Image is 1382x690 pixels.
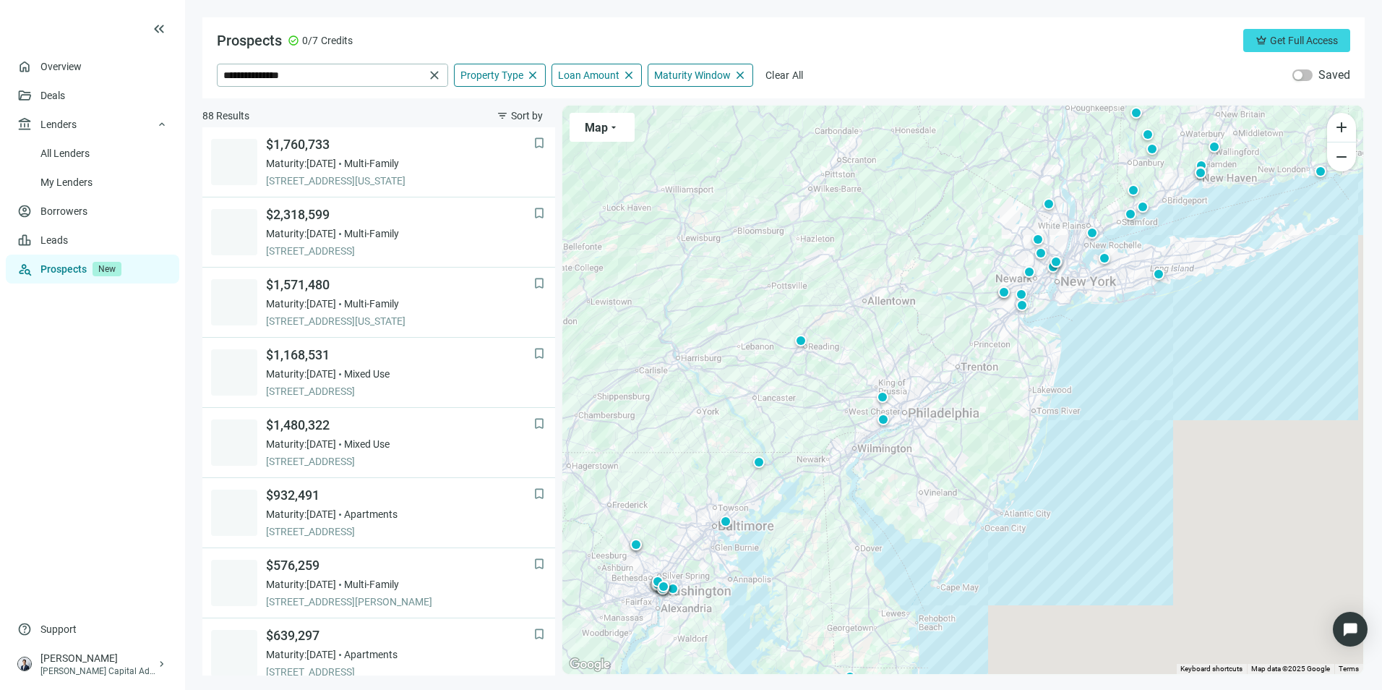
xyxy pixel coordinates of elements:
div: [PERSON_NAME] [40,651,156,665]
span: Maturity: [DATE] [266,226,336,241]
label: Saved [1318,68,1350,82]
span: Maturity: [DATE] [266,507,336,521]
a: bookmark$1,760,733Maturity:[DATE]Multi-Family[STREET_ADDRESS][US_STATE] [202,127,555,197]
span: keyboard_arrow_up [156,119,168,130]
span: Maturity: [DATE] [266,577,336,592]
span: arrow_drop_down [608,122,619,133]
span: close [427,68,442,82]
a: bookmark$639,297Maturity:[DATE]Apartments[STREET_ADDRESS] [202,618,555,689]
a: ProspectsNew [40,255,168,284]
span: Apartments [344,507,398,521]
span: Loan Amount [558,69,619,82]
span: close [734,69,747,82]
a: All Lenders [40,148,90,159]
span: [STREET_ADDRESS] [266,524,533,539]
span: help [17,622,32,636]
button: Maparrow_drop_down [570,113,635,142]
a: Deals [40,90,65,101]
span: 88 Results [202,108,249,123]
span: Mixed Use [344,437,390,451]
button: bookmark [532,206,546,221]
span: bookmark [532,487,546,501]
span: Sort by [511,110,543,122]
button: bookmark [532,417,546,431]
span: Clear All [765,69,804,81]
button: keyboard_double_arrow_left [150,20,168,38]
button: Keyboard shortcuts [1180,664,1242,674]
button: bookmark [532,557,546,571]
span: $1,760,733 [266,136,533,153]
span: Maturity: [DATE] [266,156,336,171]
span: $1,571,480 [266,276,533,294]
span: $2,318,599 [266,206,533,223]
span: Map [585,121,608,135]
a: bookmark$2,318,599Maturity:[DATE]Multi-Family[STREET_ADDRESS] [202,197,555,268]
span: add [1333,119,1350,136]
a: bookmark$1,571,480Maturity:[DATE]Multi-Family[STREET_ADDRESS][US_STATE] [202,268,555,338]
span: account_balance [17,117,32,132]
button: bookmark [532,276,546,291]
img: Google [566,655,614,674]
span: $576,259 [266,557,533,574]
a: bookmark$1,168,531Maturity:[DATE]Mixed Use[STREET_ADDRESS] [202,338,555,408]
button: crownGet Full Access [1243,29,1350,52]
span: remove [1333,148,1350,166]
span: Mixed Use [344,367,390,381]
span: Multi-Family [344,577,399,592]
span: [STREET_ADDRESS][US_STATE] [266,174,533,188]
a: bookmark$932,491Maturity:[DATE]Apartments[STREET_ADDRESS] [202,478,555,548]
span: Map data ©2025 Google [1251,665,1330,673]
span: [STREET_ADDRESS] [266,454,533,469]
span: Multi-Family [344,297,399,311]
span: $1,168,531 [266,346,533,364]
span: Multi-Family [344,226,399,241]
span: [STREET_ADDRESS][PERSON_NAME] [266,595,533,609]
span: Maturity: [DATE] [266,297,336,311]
span: [STREET_ADDRESS][US_STATE] [266,314,533,328]
span: [STREET_ADDRESS] [266,665,533,679]
a: Overview [40,61,82,72]
span: check_circle [288,35,299,46]
a: Leads [40,234,68,246]
img: avatar [18,657,31,670]
span: Prospects [217,32,282,49]
span: $1,480,322 [266,417,533,434]
span: close [622,69,635,82]
button: bookmark [532,136,546,150]
a: Open this area in Google Maps (opens a new window) [566,655,614,674]
span: keyboard_arrow_right [156,658,168,670]
span: Lenders [40,110,77,139]
span: Support [40,622,77,636]
button: Clear All [759,64,810,87]
button: filter_listSort by [484,104,555,127]
span: New [93,262,121,276]
a: bookmark$576,259Maturity:[DATE]Multi-Family[STREET_ADDRESS][PERSON_NAME] [202,548,555,618]
span: [STREET_ADDRESS] [266,244,533,258]
button: bookmark [532,346,546,361]
span: Multi-Family [344,156,399,171]
span: Apartments [344,647,398,662]
span: Get Full Access [1270,35,1338,46]
a: Borrowers [40,205,87,217]
span: [STREET_ADDRESS] [266,384,533,399]
span: Maturity: [DATE] [266,647,336,662]
div: [PERSON_NAME] Capital Advisors [40,665,156,677]
div: Prospects [40,255,168,284]
span: Maturity Window [654,69,731,82]
span: Maturity: [DATE] [266,437,336,451]
a: My Lenders [40,176,93,188]
button: bookmark [532,627,546,642]
span: Property Type [460,69,523,82]
a: Terms (opens in new tab) [1339,665,1359,673]
a: bookmark$1,480,322Maturity:[DATE]Mixed Use[STREET_ADDRESS] [202,408,555,478]
span: 0/7 [302,33,318,48]
span: $932,491 [266,487,533,504]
